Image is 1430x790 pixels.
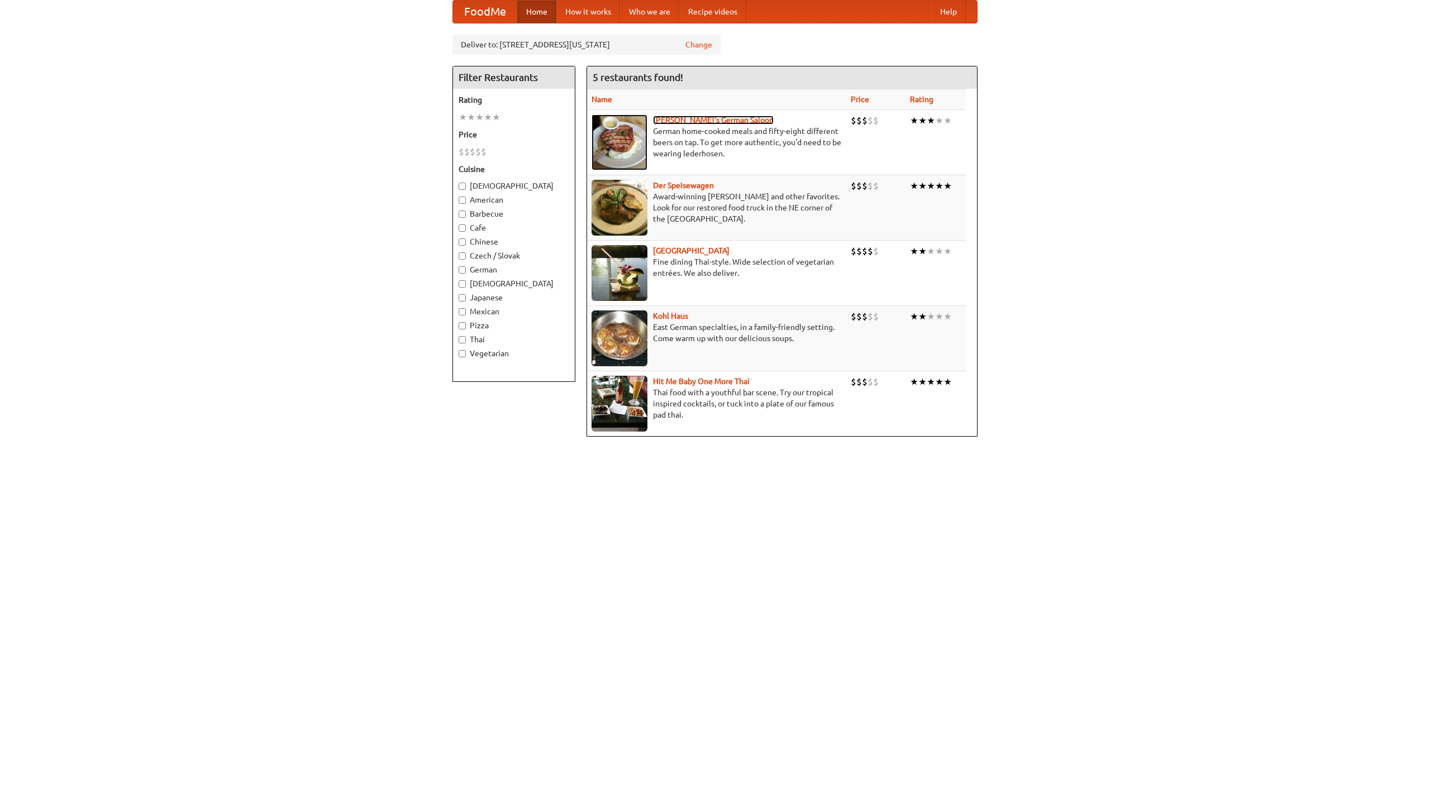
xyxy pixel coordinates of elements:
li: ★ [935,376,943,388]
label: Pizza [459,320,569,331]
li: $ [862,180,867,192]
li: $ [856,180,862,192]
p: Award-winning [PERSON_NAME] and other favorites. Look for our restored food truck in the NE corne... [592,191,842,224]
a: Home [517,1,556,23]
input: Cafe [459,224,466,232]
a: Der Speisewagen [653,181,714,190]
label: Thai [459,334,569,345]
li: ★ [935,114,943,127]
li: $ [851,180,856,192]
li: ★ [943,114,952,127]
img: satay.jpg [592,245,647,301]
h5: Rating [459,94,569,106]
a: [GEOGRAPHIC_DATA] [653,246,730,255]
li: $ [862,376,867,388]
li: ★ [484,111,492,123]
a: Change [685,39,712,50]
li: ★ [927,376,935,388]
h5: Price [459,129,569,140]
li: ★ [910,245,918,257]
li: ★ [943,180,952,192]
li: ★ [943,310,952,323]
li: ★ [927,245,935,257]
li: $ [873,180,879,192]
p: Thai food with a youthful bar scene. Try our tropical inspired cocktails, or tuck into a plate of... [592,387,842,420]
li: $ [856,114,862,127]
p: East German specialties, in a family-friendly setting. Come warm up with our delicious soups. [592,322,842,344]
li: $ [470,146,475,158]
li: ★ [935,180,943,192]
li: $ [856,376,862,388]
li: $ [851,114,856,127]
li: ★ [918,180,927,192]
li: ★ [935,310,943,323]
a: FoodMe [453,1,517,23]
li: ★ [475,111,484,123]
li: $ [862,245,867,257]
input: Japanese [459,294,466,301]
li: $ [481,146,487,158]
li: $ [851,245,856,257]
a: Recipe videos [679,1,746,23]
a: Rating [910,95,933,104]
img: speisewagen.jpg [592,180,647,236]
li: $ [851,376,856,388]
li: $ [867,376,873,388]
a: Kohl Haus [653,312,688,320]
li: $ [862,310,867,323]
li: $ [475,146,481,158]
li: $ [867,245,873,257]
img: babythai.jpg [592,376,647,432]
a: Name [592,95,612,104]
p: German home-cooked meals and fifty-eight different beers on tap. To get more authentic, you'd nee... [592,126,842,159]
li: $ [867,310,873,323]
label: American [459,194,569,205]
a: Price [851,95,869,104]
input: Vegetarian [459,350,466,357]
li: $ [856,245,862,257]
label: German [459,264,569,275]
li: ★ [943,376,952,388]
label: Czech / Slovak [459,250,569,261]
label: Barbecue [459,208,569,219]
a: Who we are [620,1,679,23]
li: $ [851,310,856,323]
label: Vegetarian [459,348,569,359]
input: American [459,197,466,204]
li: $ [856,310,862,323]
input: Thai [459,336,466,343]
input: Czech / Slovak [459,252,466,260]
a: [PERSON_NAME]'s German Saloon [653,116,774,125]
li: ★ [910,376,918,388]
li: $ [873,245,879,257]
input: Pizza [459,322,466,329]
li: ★ [459,111,467,123]
label: Chinese [459,236,569,247]
h5: Cuisine [459,164,569,175]
li: $ [873,376,879,388]
label: [DEMOGRAPHIC_DATA] [459,278,569,289]
a: Hit Me Baby One More Thai [653,377,750,386]
h4: Filter Restaurants [453,66,575,89]
input: Chinese [459,238,466,246]
input: Mexican [459,308,466,315]
li: ★ [918,376,927,388]
input: [DEMOGRAPHIC_DATA] [459,183,466,190]
input: German [459,266,466,274]
li: ★ [467,111,475,123]
li: ★ [918,310,927,323]
label: [DEMOGRAPHIC_DATA] [459,180,569,191]
li: ★ [927,310,935,323]
li: ★ [910,180,918,192]
li: ★ [935,245,943,257]
ng-pluralize: 5 restaurants found! [593,72,683,83]
li: ★ [918,245,927,257]
input: [DEMOGRAPHIC_DATA] [459,280,466,288]
li: $ [867,180,873,192]
label: Cafe [459,222,569,233]
li: ★ [910,310,918,323]
li: $ [464,146,470,158]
